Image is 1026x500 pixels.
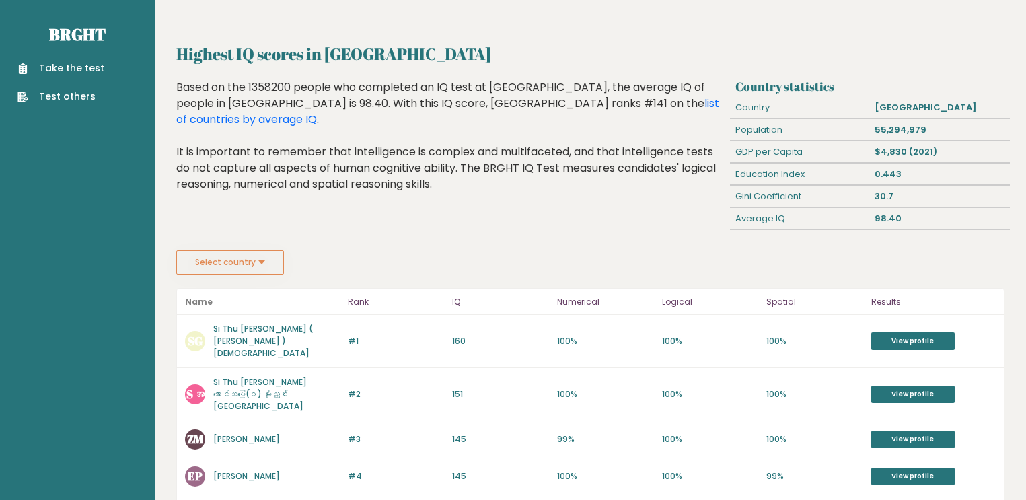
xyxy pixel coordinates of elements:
p: Spatial [766,294,863,310]
a: Si Thu [PERSON_NAME] အောင်သပြေ(၁) မိုးညှင်း [GEOGRAPHIC_DATA] [213,376,307,412]
p: 100% [766,335,863,347]
p: 100% [662,335,759,347]
div: Gini Coefficient [730,186,870,207]
p: 100% [662,433,759,445]
p: #3 [348,433,445,445]
h2: Highest IQ scores in [GEOGRAPHIC_DATA] [176,42,1004,66]
a: View profile [871,431,955,448]
p: 100% [766,388,863,400]
p: Logical [662,294,759,310]
h3: Country statistics [735,79,1004,94]
text: EP [188,468,203,484]
p: Numerical [557,294,654,310]
p: 100% [557,470,654,483]
b: Name [185,296,213,308]
p: 99% [766,470,863,483]
p: 100% [766,433,863,445]
div: 98.40 [870,208,1010,229]
div: GDP per Capita [730,141,870,163]
p: Rank [348,294,445,310]
div: Education Index [730,164,870,185]
p: 100% [557,335,654,347]
p: 100% [662,470,759,483]
p: 100% [662,388,759,400]
p: 99% [557,433,654,445]
div: $4,830 (2021) [870,141,1010,163]
div: Average IQ [730,208,870,229]
a: [PERSON_NAME] [213,433,280,445]
text: ZM [187,431,204,447]
div: 55,294,979 [870,119,1010,141]
p: #4 [348,470,445,483]
p: Results [871,294,996,310]
p: IQ [452,294,549,310]
a: Take the test [17,61,104,75]
p: 100% [557,388,654,400]
p: #2 [348,388,445,400]
button: Select country [176,250,284,275]
a: View profile [871,332,955,350]
div: Based on the 1358200 people who completed an IQ test at [GEOGRAPHIC_DATA], the average IQ of peop... [176,79,725,213]
div: 30.7 [870,186,1010,207]
p: #1 [348,335,445,347]
p: 145 [452,470,549,483]
p: 151 [452,388,549,400]
p: 145 [452,433,549,445]
a: list of countries by average IQ [176,96,719,127]
a: Brght [49,24,106,45]
p: 160 [452,335,549,347]
a: View profile [871,386,955,403]
div: Country [730,97,870,118]
text: Sအ [186,386,205,402]
a: View profile [871,468,955,485]
text: SG [188,333,203,349]
a: Si Thu [PERSON_NAME] ( [PERSON_NAME] ) [DEMOGRAPHIC_DATA] [213,323,313,359]
div: Population [730,119,870,141]
div: 0.443 [870,164,1010,185]
div: [GEOGRAPHIC_DATA] [870,97,1010,118]
a: [PERSON_NAME] [213,470,280,482]
a: Test others [17,90,104,104]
